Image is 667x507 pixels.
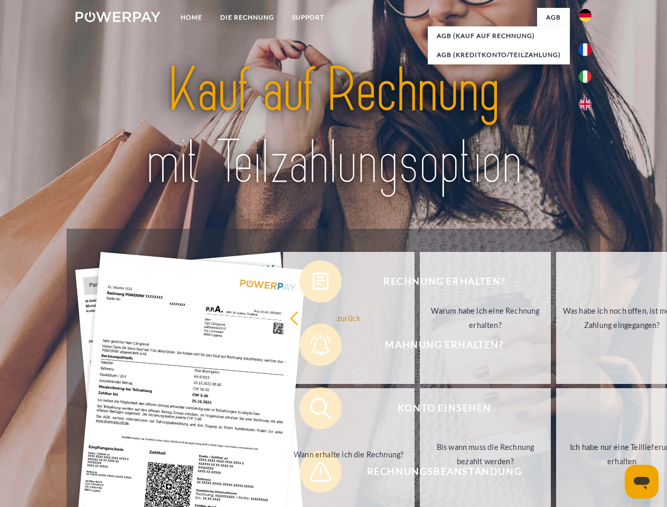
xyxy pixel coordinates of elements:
a: agb [537,8,570,27]
a: AGB (Kreditkonto/Teilzahlung) [428,45,570,64]
img: en [579,98,591,110]
img: it [579,70,591,83]
a: Home [172,8,211,27]
img: title-powerpay_de.svg [101,51,566,202]
img: logo-powerpay-white.svg [76,12,161,22]
img: de [579,9,591,22]
a: DIE RECHNUNG [211,8,283,27]
a: SUPPORT [283,8,333,27]
div: Bis wann muss die Rechnung bezahlt werden? [426,440,545,468]
a: AGB (Kauf auf Rechnung) [428,26,570,45]
div: zurück [289,311,408,325]
div: Wann erhalte ich die Rechnung? [289,447,408,461]
img: fr [579,43,591,56]
div: Warum habe ich eine Rechnung erhalten? [426,304,545,332]
iframe: Schaltfläche zum Öffnen des Messaging-Fensters [625,465,659,499]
